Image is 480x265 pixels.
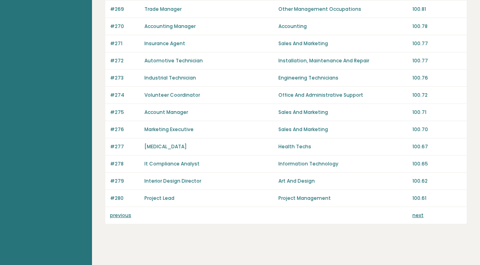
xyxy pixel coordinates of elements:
[110,92,140,99] p: #274
[278,143,408,151] p: Health Techs
[278,6,408,13] p: Other Management Occupations
[110,195,140,202] p: #280
[110,23,140,30] p: #270
[110,75,140,82] p: #273
[412,92,462,99] p: 100.72
[110,58,140,65] p: #272
[278,40,408,48] p: Sales And Marketing
[412,75,462,82] p: 100.76
[278,109,408,116] p: Sales And Marketing
[412,109,462,116] p: 100.71
[144,195,174,202] a: Project Lead
[110,6,140,13] p: #269
[278,178,408,185] p: Art And Design
[110,161,140,168] p: #278
[412,40,462,48] p: 100.77
[144,58,203,64] a: Automotive Technician
[412,161,462,168] p: 100.65
[412,143,462,151] p: 100.67
[144,143,187,150] a: [MEDICAL_DATA]
[144,6,182,13] a: Trade Manager
[144,75,196,82] a: Industrial Technician
[412,126,462,133] p: 100.70
[412,178,462,185] p: 100.62
[110,178,140,185] p: #279
[278,23,408,30] p: Accounting
[412,23,462,30] p: 100.78
[144,109,188,116] a: Account Manager
[412,6,462,13] p: 100.81
[278,161,408,168] p: Information Technology
[144,40,185,47] a: Insurance Agent
[110,109,140,116] p: #275
[144,161,200,167] a: It Compliance Analyst
[144,126,194,133] a: Marketing Executive
[278,92,408,99] p: Office And Administrative Support
[144,92,200,99] a: Volunteer Coordinator
[278,58,408,65] p: Installation, Maintenance And Repair
[144,23,196,30] a: Accounting Manager
[412,195,462,202] p: 100.61
[412,58,462,65] p: 100.77
[110,212,131,219] a: previous
[144,178,201,185] a: Interior Design Director
[110,40,140,48] p: #271
[110,126,140,133] p: #276
[110,143,140,151] p: #277
[412,212,424,219] a: next
[278,126,408,133] p: Sales And Marketing
[278,75,408,82] p: Engineering Technicians
[278,195,408,202] p: Project Management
